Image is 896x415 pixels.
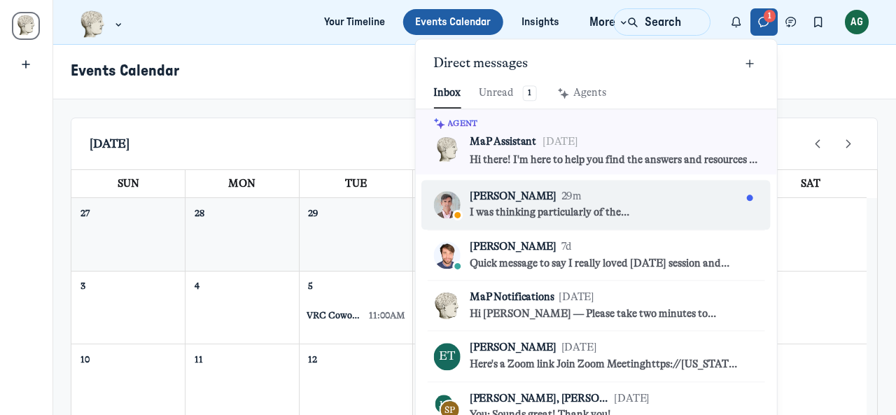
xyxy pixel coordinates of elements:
td: August 2, 2025 [753,198,867,271]
a: MaP Notifications[DATE]Hi [PERSON_NAME] — Please take two minutes to respond to a three-question ... [421,281,771,331]
a: Sunday [115,170,142,197]
span: 11:00am [369,309,405,321]
p: I was thinking particularly of the [GEOGRAPHIC_DATA]. [GEOGRAPHIC_DATA]. They are on the verge of... [470,206,741,221]
span: More [589,13,631,31]
header: Page Header [53,45,896,99]
time: [DATE] [614,391,650,407]
button: Notifications [723,8,750,36]
a: August 3, 2025 [78,277,88,295]
button: Direct messages [750,8,778,36]
time: 29m [561,189,582,204]
td: July 29, 2025 [299,198,412,271]
button: Museums as Progress logo [80,9,125,39]
a: [PERSON_NAME]29mI was thinking particularly of the [GEOGRAPHIC_DATA]. [GEOGRAPHIC_DATA]. They are... [421,180,771,230]
td: August 5, 2025 [299,271,412,344]
p: MaP Assistant [470,134,536,150]
p: [PERSON_NAME], [PERSON_NAME] + 1 [470,391,610,407]
a: August 12, 2025 [305,351,320,368]
p: [PERSON_NAME] [470,239,556,255]
button: Unread1 [479,78,537,108]
a: Events Calendar [403,9,503,35]
td: August 9, 2025 [753,271,867,344]
h1: Events Calendar [71,61,865,82]
p: Hi there! I'm here to help you find the answers and resources you need. How can I help? [470,153,759,168]
p: Hi [PERSON_NAME] — Please take two minutes to respond to a three-question survey about our event ... [470,307,741,322]
img: Museums as Progress logo [15,15,37,37]
button: Agents [555,78,606,108]
span: Direct messages [433,55,528,73]
p: [PERSON_NAME] [470,341,556,356]
td: July 27, 2025 [71,198,185,271]
button: Inbox [433,78,461,108]
span: Inbox [433,85,461,101]
button: Chat threads [778,8,805,36]
div: Agents [555,85,606,101]
a: August 4, 2025 [192,277,202,295]
p: MaP Notifications [470,290,554,306]
a: August 10, 2025 [78,351,92,368]
td: July 30, 2025 [412,198,526,271]
div: JC [435,395,453,414]
img: Museums as Progress logo [80,10,106,38]
a: Saturday [798,170,823,197]
td: August 3, 2025 [71,271,185,344]
time: [DATE] [542,135,578,148]
a: [PERSON_NAME][DATE]Here's a Zoom link Join Zoom Meetinghttps://[US_STATE][DOMAIN_NAME][URL][SECUR... [421,332,771,381]
button: Prev [808,133,829,154]
a: Tuesday [342,170,370,197]
a: Your Timeline [312,9,398,35]
button: Search [613,8,710,36]
time: [DATE] [561,341,597,356]
a: AgentMaP Assistant[DATE]Hi there! I'm here to help you find the answers and resources you need. H... [415,110,776,174]
span: Agent [447,118,477,128]
a: Monday [225,170,258,197]
p: Quick message to say I really loved [DATE] session and can't wait for next week! Thanks to you an... [470,256,741,272]
a: Insights [509,9,571,35]
time: [DATE] [559,290,594,306]
p: [PERSON_NAME] [470,189,556,204]
td: July 28, 2025 [185,198,299,271]
time: 7d [561,239,573,255]
a: August 5, 2025 [305,277,316,295]
button: Bookmarks [804,8,832,36]
button: Next [838,133,859,154]
a: August 11, 2025 [192,351,206,368]
span: [DATE] [90,136,129,152]
td: August 6, 2025 [412,271,526,344]
div: 1 [523,85,537,101]
p: Here's a Zoom link Join Zoom Meetinghttps://[US_STATE][DOMAIN_NAME][URL][SECURITY_DATA] Meeting I... [470,358,741,373]
span: VRC Coworking Session [307,309,363,321]
a: [PERSON_NAME]7dQuick message to say I really loved [DATE] session and can't wait for next week! T... [421,230,771,280]
a: July 28, 2025 [192,204,207,222]
div: ET [433,343,461,370]
button: More [577,9,636,35]
a: July 29, 2025 [305,204,321,222]
div: AG [845,10,869,34]
a: Create a new community [14,52,38,77]
button: New message [741,55,759,73]
a: Museums as Progress [12,12,40,40]
div: Unread [479,85,537,101]
td: August 4, 2025 [185,271,299,344]
button: User menu options [845,10,869,34]
a: July 27, 2025 [78,204,92,222]
button: Event Details [301,309,411,321]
